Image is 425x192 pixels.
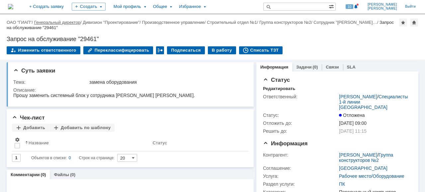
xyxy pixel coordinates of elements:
span: [PERSON_NAME] [368,7,397,11]
div: Добавить в избранное [399,19,407,26]
div: (0) [312,65,318,70]
span: Настройки [15,137,20,142]
div: Статус [153,140,167,145]
a: Группа конструкторов №2 [339,152,393,163]
div: Редактировать [263,86,295,91]
span: Объектов в списке: [31,156,67,160]
a: [GEOGRAPHIC_DATA] [339,166,387,171]
a: Информация [260,65,288,70]
a: SLA [347,65,356,70]
div: Запрос на обслуживание "29461" [7,36,418,42]
div: замена оборудования [89,79,245,85]
div: Статус: [263,113,338,118]
span: Расширенный поиск [329,3,335,9]
a: Специалисты 1-й линии [GEOGRAPHIC_DATA] [339,94,408,110]
a: Производственное управление [142,20,205,25]
a: Комментарии [11,172,40,177]
span: Суть заявки [13,68,55,74]
a: Задачи [296,65,311,70]
div: [DATE] 09:00 [339,120,409,126]
a: [PERSON_NAME] [339,152,377,158]
div: Запрос на обслуживание "29461" [7,20,394,30]
a: ПК [339,181,345,187]
span: Статус [263,77,290,83]
div: Решить до: [263,128,338,134]
i: Строк на странице: [31,154,115,162]
span: Чек-лист [12,115,45,121]
div: / [34,20,83,25]
div: Контрагент: [263,152,338,158]
div: / [339,152,409,163]
div: / [7,20,34,25]
div: Создать [72,3,106,11]
a: Рабочее место/Оборудование [339,173,404,179]
span: [DATE] 11:15 [339,128,367,134]
th: Название [23,134,150,151]
div: Соглашение: [263,166,338,171]
div: (0) [41,172,46,177]
div: Название [29,140,49,145]
div: Услуга: [263,173,338,179]
a: Строительный отдел №1 [207,20,257,25]
img: logo [8,4,13,9]
th: Статус [150,134,243,151]
div: (0) [70,172,75,177]
div: / [313,20,380,25]
a: Файлы [54,172,69,177]
a: Связи [326,65,339,70]
div: Работа с массовостью [156,46,164,54]
div: Тема: [13,79,88,85]
div: Ответственный: [263,94,338,99]
div: Раздел услуги: [263,181,338,187]
a: Дивизион "Проектирование" [83,20,139,25]
a: [PERSON_NAME] [339,94,377,99]
div: Сделать домашней страницей [410,19,418,26]
a: Сотрудник "[PERSON_NAME]… [313,20,377,25]
span: Информация [263,140,307,147]
a: Перейти на домашнюю страницу [8,4,13,9]
div: / [339,94,409,110]
a: ОАО "ГИАП" [7,20,32,25]
div: Описание: [13,87,246,93]
div: / [259,20,313,25]
span: [PERSON_NAME] [368,3,397,7]
span: 10 [346,4,353,9]
div: Отложить до: [263,120,338,126]
div: / [83,20,142,25]
div: 0 [69,154,71,162]
div: / [207,20,259,25]
a: Группа конструкторов №2 [259,20,311,25]
span: Отложена [339,113,365,118]
a: Генеральный директор [34,20,80,25]
div: / [142,20,207,25]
